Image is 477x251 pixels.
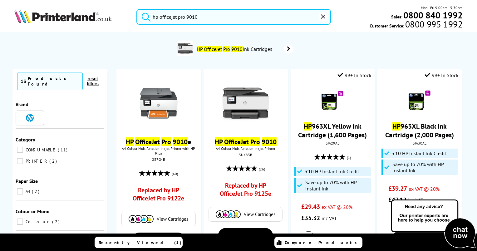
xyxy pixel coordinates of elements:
img: HP-OfficeJetPro-9010-Front-Small.jpg [222,80,269,127]
mark: HP [215,137,223,146]
span: A4 Colour Multifunction Inkjet Printer with HP Plus [120,146,198,155]
mark: OfficeJet [224,137,249,146]
span: Category [16,136,35,143]
span: £10 HP Instant Ink Credit [305,168,359,175]
div: 3JA30AE [382,141,457,145]
input: CONSUMABLE 11 [17,147,23,153]
a: Printerland Logo [14,9,129,24]
div: 3JA29AE [295,141,370,145]
b: 0800 840 1992 [403,9,463,21]
input: Search product or br [136,9,331,25]
a: 0800 840 1992 [402,12,463,18]
span: CONSUMABLE [24,147,57,153]
img: HP-963XL-Yellow-Promo-Small.gif [322,89,343,111]
span: View Cartridges [157,216,188,222]
mark: Pro [223,46,230,52]
mark: Pro [161,137,171,146]
span: 2 [32,189,41,194]
span: (1) [347,152,351,164]
span: £10 HP Instant Ink Credit [392,150,446,156]
mark: HP [392,122,401,130]
div: 99+ In Stock [337,72,371,78]
span: Colour or Mono [16,208,50,214]
mark: HP [126,137,134,146]
span: View [240,233,251,239]
span: Ink Cartridges [196,46,275,52]
span: Customer Service: [370,21,463,29]
mark: OfficeJet [135,137,160,146]
a: HP963XL Black Ink Cartridge (2,000 Pages) [385,122,454,139]
a: HP OfficeJet Pro 9010Ink Cartridges [196,41,293,57]
div: 99+ In Stock [425,72,459,78]
span: Compare Products [285,240,360,245]
span: Recently Viewed (1) [99,240,182,245]
a: View Cartridges [212,210,279,218]
span: inc VAT [322,215,337,221]
div: modal_delivery [294,227,372,244]
a: HP OfficeJet Pro 9010e [126,137,191,146]
span: Save up to 70% with HP Instant Ink [392,161,456,174]
a: HP963XL Yellow Ink Cartridge (1,600 Pages) [298,122,367,139]
a: View [218,228,273,244]
div: 3UK83B [208,152,283,157]
span: ex VAT @ 20% [322,204,352,210]
input: Colour 2 [17,219,23,225]
span: View Cartridges [244,211,275,217]
a: HP OfficeJet Pro 9010 [215,137,277,146]
span: Mon - Fri 9:00am - 5:30pm [421,5,463,11]
span: PRINTER [24,158,49,164]
mark: HP [197,46,203,52]
img: HP-963XL-Black-Promo-Small.gif [409,89,430,111]
a: Replaced by HP OfficeJet Pro 9122e [127,186,190,205]
span: A4 [24,189,31,194]
span: 11 [58,147,69,153]
span: £39.27 [388,185,407,193]
span: £35.32 [301,214,320,222]
mark: 9010 [231,46,243,52]
a: Replaced by HP OfficeJet Pro 9125e [214,181,277,201]
mark: HP [304,122,312,130]
span: Next Day Delivery* [316,232,360,239]
div: Products Found [28,76,79,87]
img: Printerland Logo [14,9,112,23]
mark: 9010 [262,137,277,146]
span: (40) [172,168,178,180]
span: 13 [21,78,26,84]
input: A4 2 [17,188,23,194]
span: Sales: [391,14,402,20]
span: Colour [24,219,52,224]
span: 2 [49,158,58,164]
span: Paper Size [16,178,38,184]
span: A4 Colour Multifunction Inkjet Printer [207,146,285,151]
button: reset filters [83,76,103,86]
input: PRINTER 2 [17,158,23,164]
div: modal_delivery [381,209,459,226]
mark: OfficeJet [204,46,222,52]
span: Save up to 70% with HP Instant Ink [305,179,369,192]
mark: 9010 [173,137,188,146]
img: Open Live Chat window [390,199,477,250]
span: 0800 995 1992 [404,21,463,27]
img: Cartridges [129,215,154,223]
span: Brand [16,101,28,107]
a: View [131,233,186,249]
span: ex VAT @ 20% [409,186,440,192]
img: 3UK83B-conspage.jpg [177,41,193,56]
span: £47.12 [388,196,406,204]
span: (26) [259,163,265,175]
span: £29.43 [301,203,320,211]
img: Cartridges [216,210,241,218]
span: inc VAT [408,197,423,203]
a: Recently Viewed (1) [95,237,183,248]
img: HP [26,114,34,122]
div: 257G4B [121,157,196,162]
a: Compare Products [274,237,362,248]
img: hp_officeJet_pro_9010e_thumb.jpg [135,80,182,127]
mark: Pro [250,137,260,146]
span: 2 [52,219,61,224]
a: View Cartridges [125,215,192,223]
